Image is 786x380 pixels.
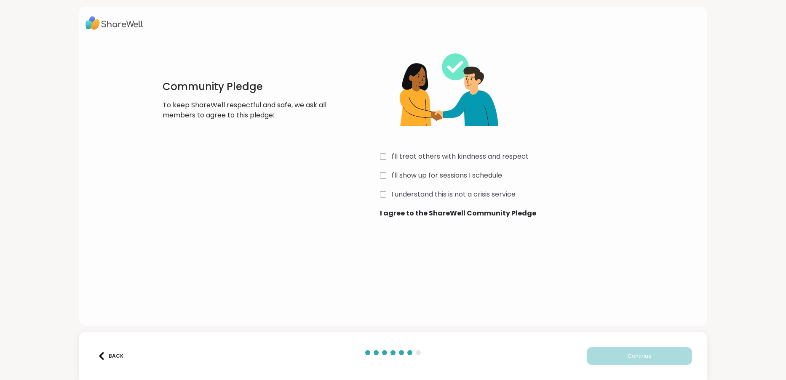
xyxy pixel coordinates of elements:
[94,347,128,365] button: Back
[163,80,336,93] h1: Community Pledge
[98,352,123,360] div: Back
[163,100,336,120] p: To keep ShareWell respectful and safe, we ask all members to agree to this pledge:
[391,151,529,162] label: I'll treat others with kindness and respect
[380,208,640,218] b: I agree to the ShareWell Community Pledge
[587,347,692,365] button: Continue
[391,170,502,181] label: I'll show up for sessions I schedule
[628,352,651,360] span: Continue
[391,189,516,199] label: I understand this is not a crisis service
[86,13,143,33] img: ShareWell Logo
